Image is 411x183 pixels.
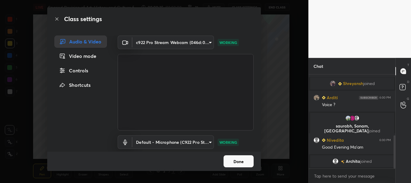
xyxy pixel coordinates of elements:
[224,155,254,167] button: Done
[368,128,380,134] span: joined
[54,36,107,48] div: Audio & Video
[309,58,328,74] p: Chat
[353,115,359,121] img: default.png
[346,159,360,164] span: Archita
[219,140,237,145] p: WORKING
[54,65,107,77] div: Controls
[407,96,409,101] p: G
[314,95,320,101] img: 39ae3ba0677b41308ff590af33205456.jpg
[349,115,355,121] img: 66092927019a43b69c89fcb94fc9928b.jpg
[322,138,326,142] img: Learner_Badge_beginner_1_8b307cf2a0.svg
[322,96,326,99] img: Learner_Badge_beginner_1_8b307cf2a0.svg
[329,80,335,87] img: 528651a19c8c4cac9f41f3baa11bdcd8.jpg
[132,135,214,149] div: c922 Pro Stream Webcam (046d:085c)
[338,82,341,86] img: Learner_Badge_beginner_1_8b307cf2a0.svg
[132,36,214,49] div: c922 Pro Stream Webcam (046d:085c)
[359,96,378,99] img: 4P8fHbbgJtejmAAAAAElFTkSuQmCC
[332,158,338,164] img: default.png
[322,102,391,108] div: Voice ?
[363,81,375,86] span: joined
[379,138,391,142] div: 6:00 PM
[54,50,107,62] div: Video mode
[379,96,391,99] div: 6:00 PM
[326,94,338,101] h6: Arditi
[54,79,107,91] div: Shortcuts
[341,160,345,163] img: no-rating-badge.077c3623.svg
[322,144,391,150] div: Good Evening Ma'am
[345,115,351,121] img: ca02787f0794463dbdb43ba6a1c6966b.jpg
[64,14,102,24] h2: Class settings
[360,159,372,164] span: joined
[314,137,320,143] img: default.png
[326,137,344,143] h6: Nivedita
[314,124,391,133] p: saurabh, Sonam, [GEOGRAPHIC_DATA]
[309,74,396,169] div: grid
[343,81,363,86] span: Shreyansh
[219,40,237,45] p: WORKING
[407,63,409,67] p: T
[407,80,409,84] p: D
